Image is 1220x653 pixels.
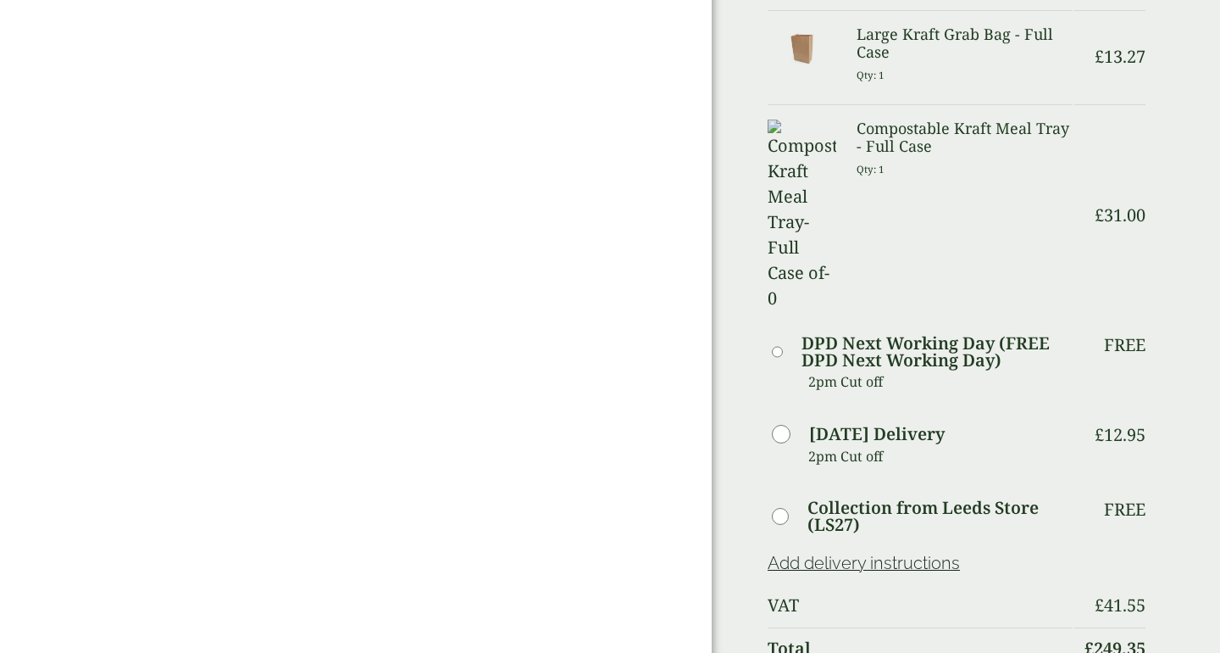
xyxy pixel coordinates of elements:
[1104,500,1145,520] p: Free
[1095,594,1104,617] span: £
[1095,423,1145,446] bdi: 12.95
[1095,423,1104,446] span: £
[768,553,960,573] a: Add delivery instructions
[857,163,884,176] small: Qty: 1
[1095,204,1104,226] span: £
[857,69,884,81] small: Qty: 1
[857,25,1073,62] h3: Large Kraft Grab Bag - Full Case
[768,585,1073,626] th: VAT
[809,426,945,443] label: [DATE] Delivery
[807,500,1073,533] label: Collection from Leeds Store (LS27)
[768,120,836,311] img: Compostable Kraft Meal Tray-Full Case of-0
[801,335,1073,369] label: DPD Next Working Day (FREE DPD Next Working Day)
[1095,45,1104,68] span: £
[1095,594,1145,617] bdi: 41.55
[1104,335,1145,355] p: Free
[857,120,1073,156] h3: Compostable Kraft Meal Tray - Full Case
[808,444,1073,469] p: 2pm Cut off
[808,369,1073,394] p: 2pm Cut off
[1095,45,1145,68] bdi: 13.27
[1095,204,1145,226] bdi: 31.00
